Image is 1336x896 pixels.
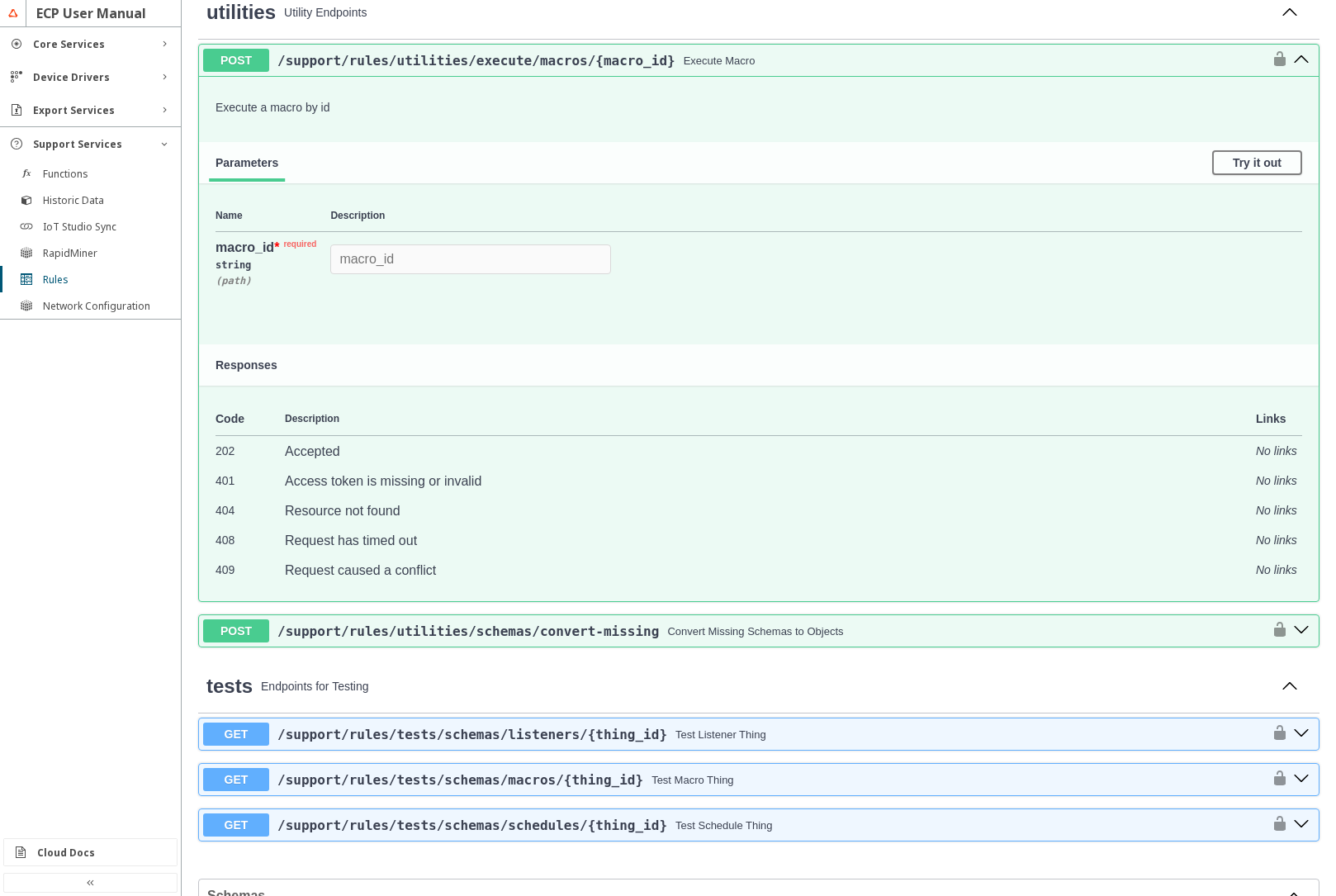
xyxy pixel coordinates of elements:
i: No links [1256,504,1297,517]
div: Execute Macro [684,55,756,67]
td: Description [285,402,1233,436]
button: get ​/support​/rules​/tests​/schemas​/macros​/{thing_id} [1288,769,1315,790]
td: Links [1233,402,1302,436]
th: Description [330,200,1302,232]
div: ( path ) [216,275,330,287]
button: authorization button unlocked [1263,724,1288,744]
button: authorization button unlocked [1263,770,1288,789]
i: No links [1256,533,1297,547]
td: 404 [216,495,285,525]
span: GET [203,768,269,791]
a: utilities [206,1,276,24]
h4: Responses [216,358,1302,372]
td: 408 [216,525,285,555]
p: Resource not found [285,504,1233,519]
span: /support /rules /tests /schemas /listeners /{thing_id} [277,727,667,742]
i: No links [1256,563,1297,576]
a: /support/rules/utilities/schemas/convert-missing [277,623,659,639]
td: 202 [216,436,285,467]
td: 409 [216,555,285,585]
td: Code [216,402,285,436]
span: POST [203,49,269,72]
a: /support/rules/tests/schemas/schedules/{thing_id} [277,818,667,833]
td: 401 [216,466,285,495]
a: /support/rules/tests/schemas/macros/{thing_id} [277,772,643,788]
span: POST [203,619,269,642]
input: macro_id [330,244,611,274]
p: Endpoints for Testing [261,680,1268,693]
a: /support/rules/utilities/execute/macros/{macro_id} [277,53,675,69]
p: Access token is missing or invalid [285,474,1233,489]
p: Request caused a conflict [285,563,1233,578]
button: GET/support/rules/tests/schemas/schedules/{thing_id}Test Schedule Thing [203,813,1263,837]
button: authorization button unlocked [1263,50,1288,70]
div: string [216,255,330,275]
button: get ​/support​/rules​/tests​/schemas​/schedules​/{thing_id} [1288,814,1315,836]
th: Name [216,200,330,232]
span: /support /rules /utilities /schemas /convert-missing [277,623,659,639]
button: POST/support/rules/utilities/execute/macros/{macro_id}Execute Macro [203,49,1263,72]
i: No links [1256,444,1297,457]
div: Test Macro Thing [651,774,733,786]
p: Request has timed out [285,533,1233,548]
p: Accepted [285,444,1233,459]
span: GET [203,813,269,837]
div: macro_id [216,240,320,255]
button: POST/support/rules/utilities/schemas/convert-missingConvert Missing Schemas to Objects [203,619,1263,642]
button: authorization button unlocked [1263,815,1288,835]
button: Collapse operation [1277,675,1303,699]
span: /support /rules /tests /schemas /macros /{thing_id} [277,772,643,788]
div: Test Schedule Thing [675,819,773,832]
i: No links [1256,474,1297,487]
button: Try it out [1212,150,1302,175]
span: tests [206,675,253,697]
div: Test Listener Thing [675,728,766,741]
div: Convert Missing Schemas to Objects [667,625,843,638]
button: post ​/support​/rules​/utilities​/execute​/macros​/{macro_id} [1288,50,1315,71]
button: get ​/support​/rules​/tests​/schemas​/listeners​/{thing_id} [1288,723,1315,745]
button: GET/support/rules/tests/schemas/macros/{thing_id}Test Macro Thing [203,768,1263,791]
span: utilities [206,1,276,23]
a: tests [206,675,253,698]
span: GET [203,723,269,746]
p: Utility Endpoints [284,6,1268,19]
button: post ​/support​/rules​/utilities​/schemas​/convert-missing [1288,620,1315,642]
p: Execute a macro by id [216,101,1302,114]
a: /support/rules/tests/schemas/listeners/{thing_id} [277,727,667,742]
span: Parameters [216,156,278,169]
button: Collapse operation [1277,1,1303,26]
span: /support /rules /utilities /execute /macros /{macro_id} [277,53,675,69]
button: GET/support/rules/tests/schemas/listeners/{thing_id}Test Listener Thing [203,723,1263,746]
span: /support /rules /tests /schemas /schedules /{thing_id} [277,818,667,833]
button: authorization button unlocked [1263,621,1288,641]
